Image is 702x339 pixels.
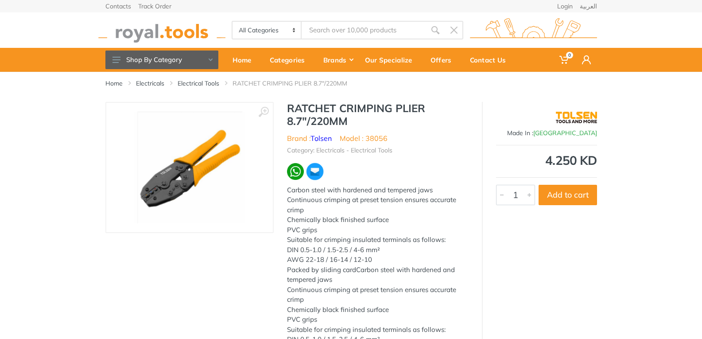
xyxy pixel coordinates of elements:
[557,3,573,9] a: Login
[580,3,597,9] a: العربية
[424,51,464,69] div: Offers
[287,163,304,180] img: wa.webp
[424,48,464,72] a: Offers
[317,51,359,69] div: Brands
[136,79,164,88] a: Electricals
[496,129,597,138] div: Made In :
[496,154,597,167] div: 4.250 KD
[105,51,218,69] button: Shop By Category
[306,162,324,181] img: ma.webp
[264,51,317,69] div: Categories
[359,51,424,69] div: Our Specialize
[310,134,332,143] a: Tolsen
[264,48,317,72] a: Categories
[138,3,171,9] a: Track Order
[226,48,264,72] a: Home
[98,18,225,43] img: royal.tools Logo
[539,185,597,205] button: Add to cart
[533,129,597,137] span: [GEOGRAPHIC_DATA]
[178,79,219,88] a: Electrical Tools
[287,133,332,144] li: Brand :
[105,79,597,88] nav: breadcrumb
[105,79,123,88] a: Home
[134,112,245,223] img: Royal Tools - RATCHET CRIMPING PLIER 8.7
[359,48,424,72] a: Our Specialize
[287,146,392,155] li: Category: Electricals - Electrical Tools
[226,51,264,69] div: Home
[464,48,518,72] a: Contact Us
[233,22,302,39] select: Category
[556,106,597,129] img: Tolsen
[464,51,518,69] div: Contact Us
[233,79,361,88] li: RATCHET CRIMPING PLIER 8.7"/220MM
[302,21,426,39] input: Site search
[105,3,131,9] a: Contacts
[340,133,388,144] li: Model : 38056
[566,52,573,58] span: 0
[470,18,597,43] img: royal.tools Logo
[287,102,469,128] h1: RATCHET CRIMPING PLIER 8.7"/220MM
[553,48,576,72] a: 0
